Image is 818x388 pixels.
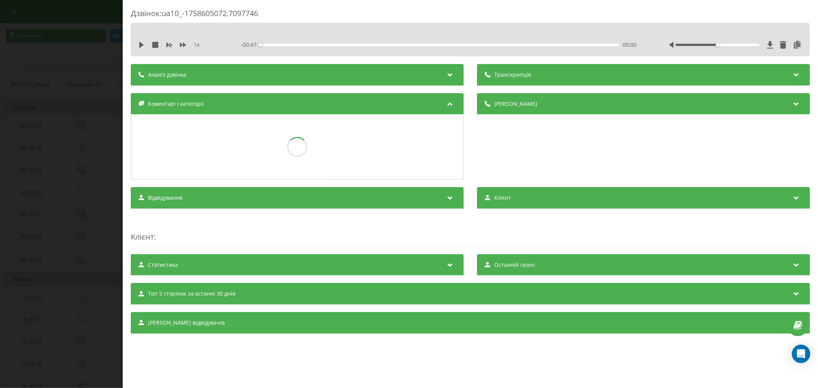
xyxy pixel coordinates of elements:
[623,41,637,49] span: 00:00
[148,71,186,79] span: Аналіз дзвінка
[792,345,810,363] div: Open Intercom Messenger
[148,261,178,269] span: Статистика
[494,100,537,108] span: [PERSON_NAME]
[131,232,154,242] span: Клієнт
[259,43,262,46] div: Accessibility label
[494,194,511,202] span: Клієнт
[494,71,531,79] span: Транскрипція
[494,261,535,269] span: Останній сеанс
[241,41,260,49] span: - 00:47
[194,41,199,49] span: 1 x
[148,290,235,298] span: Топ 5 сторінок за останні 30 днів
[148,100,204,108] span: Коментарі і категорії
[131,8,810,23] div: Дзвінок : ua10_-1758605072.7097746
[148,319,225,327] span: [PERSON_NAME] відвідувачів
[716,43,719,46] div: Accessibility label
[148,194,183,202] span: Відвідування
[131,216,810,247] div: :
